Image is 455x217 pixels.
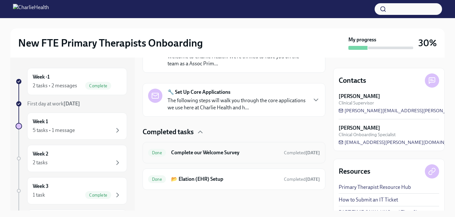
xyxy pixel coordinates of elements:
[339,100,374,106] span: Clinical Supervisor
[16,100,127,107] a: First day at work[DATE]
[85,83,111,88] span: Complete
[168,89,230,96] strong: 🔧 Set Up Core Applications
[339,125,380,132] strong: [PERSON_NAME]
[171,149,279,156] h6: Complete our Welcome Survey
[16,177,127,204] a: Week 31 taskComplete
[64,101,80,107] strong: [DATE]
[284,150,320,156] span: Completed
[143,127,194,137] h4: Completed tasks
[348,36,376,43] strong: My progress
[143,127,325,137] div: Completed tasks
[33,191,45,199] div: 1 task
[148,174,320,184] a: Done📂 Elation (EHR) SetupCompleted[DATE]
[339,93,380,100] strong: [PERSON_NAME]
[339,184,411,191] a: Primary Therapist Resource Hub
[339,132,396,138] span: Clinical Onboarding Specialist
[168,97,307,111] p: The following steps will walk you through the core applications we use here at Charlie Health and...
[16,113,127,140] a: Week 15 tasks • 1 message
[148,177,166,182] span: Done
[13,4,49,14] img: CharlieHealth
[284,177,320,182] span: Completed
[171,176,279,183] h6: 📂 Elation (EHR) Setup
[33,118,48,125] h6: Week 1
[33,73,50,81] h6: Week -1
[339,76,366,85] h4: Contacts
[27,101,80,107] span: First day at work
[85,193,111,198] span: Complete
[339,167,370,176] h4: Resources
[284,150,320,156] span: October 2nd, 2025 16:00
[306,177,320,182] strong: [DATE]
[16,145,127,172] a: Week 22 tasks
[33,159,48,166] div: 2 tasks
[418,37,437,49] h3: 30%
[148,150,166,155] span: Done
[18,37,203,49] h2: New FTE Primary Therapists Onboarding
[148,147,320,158] a: DoneComplete our Welcome SurveyCompleted[DATE]
[16,68,127,95] a: Week -12 tasks • 2 messagesComplete
[284,176,320,182] span: October 5th, 2025 21:10
[339,196,398,203] a: How to Submit an IT Ticket
[33,183,49,190] h6: Week 3
[33,127,75,134] div: 5 tasks • 1 message
[33,150,48,157] h6: Week 2
[33,82,77,89] div: 2 tasks • 2 messages
[168,53,307,67] p: Welcome to Charlie Health! We’re thrilled to have you on the team as a Assoc Prim...
[306,150,320,156] strong: [DATE]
